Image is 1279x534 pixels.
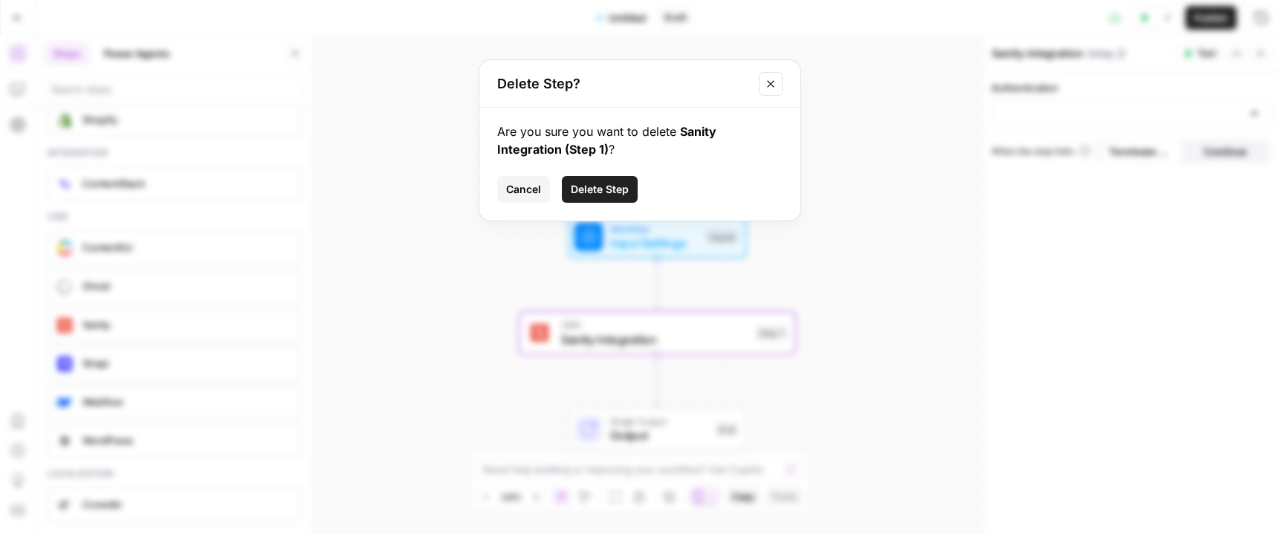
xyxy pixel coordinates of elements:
[497,176,550,203] button: Cancel
[562,176,638,203] button: Delete Step
[506,182,541,197] span: Cancel
[497,123,783,158] div: Are you sure you want to delete ?
[571,182,629,197] span: Delete Step
[497,74,750,94] h2: Delete Step?
[759,72,783,96] button: Close modal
